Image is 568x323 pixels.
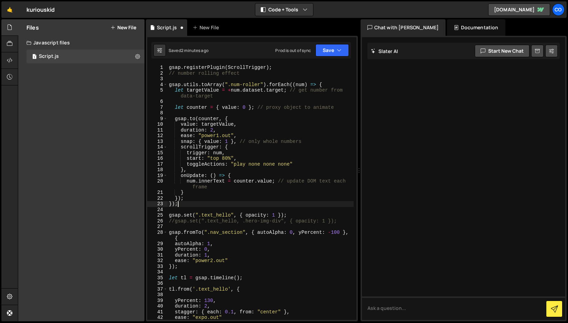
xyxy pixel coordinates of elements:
[147,122,168,127] div: 10
[147,315,168,321] div: 42
[147,71,168,76] div: 2
[39,53,59,60] div: Script.js
[169,48,208,53] div: Saved
[147,99,168,105] div: 6
[157,24,177,31] div: Script.js
[147,144,168,150] div: 14
[147,212,168,218] div: 25
[147,247,168,252] div: 30
[147,156,168,161] div: 16
[147,116,168,122] div: 9
[147,139,168,145] div: 13
[147,127,168,133] div: 11
[147,275,168,281] div: 35
[193,24,222,31] div: New File
[315,44,349,56] button: Save
[110,25,136,30] button: New File
[32,54,36,60] span: 1
[275,48,311,53] div: Prod is out of sync
[488,3,550,16] a: [DOMAIN_NAME]
[147,173,168,179] div: 19
[447,19,505,36] div: Documentation
[26,6,55,14] div: kuriouskid
[147,82,168,88] div: 4
[147,105,168,111] div: 7
[475,45,529,57] button: Start new chat
[147,87,168,99] div: 5
[1,1,18,18] a: 🤙
[147,230,168,241] div: 28
[147,258,168,264] div: 32
[147,241,168,247] div: 29
[181,48,208,53] div: 2 minutes ago
[147,196,168,201] div: 22
[147,178,168,190] div: 20
[147,252,168,258] div: 31
[371,48,398,54] h2: Slater AI
[147,286,168,292] div: 37
[147,150,168,156] div: 15
[147,298,168,304] div: 39
[147,207,168,213] div: 24
[361,19,446,36] div: Chat with [PERSON_NAME]
[147,303,168,309] div: 40
[26,50,144,63] div: 16633/45317.js
[147,269,168,275] div: 34
[26,24,39,31] h2: Files
[147,264,168,270] div: 33
[147,76,168,82] div: 3
[147,218,168,224] div: 26
[147,224,168,230] div: 27
[147,309,168,315] div: 41
[147,292,168,298] div: 38
[147,65,168,71] div: 1
[552,3,565,16] a: Co
[147,133,168,139] div: 12
[147,110,168,116] div: 8
[147,201,168,207] div: 23
[18,36,144,50] div: Javascript files
[147,190,168,196] div: 21
[147,167,168,173] div: 18
[147,281,168,286] div: 36
[147,161,168,167] div: 17
[255,3,313,16] button: Code + Tools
